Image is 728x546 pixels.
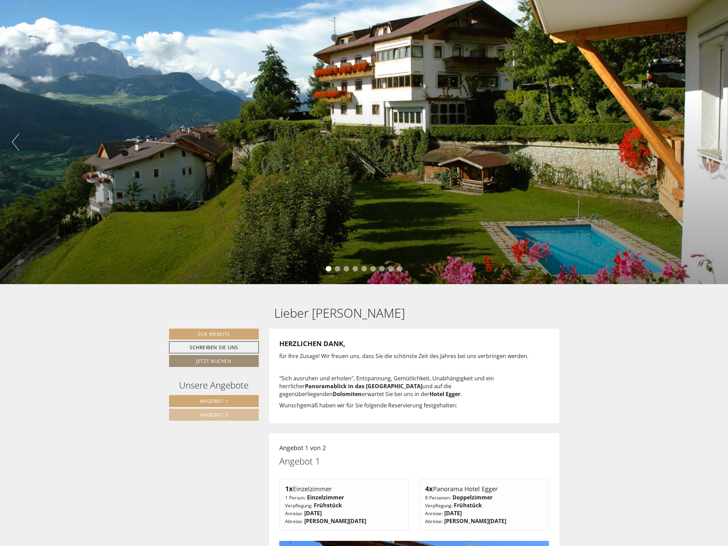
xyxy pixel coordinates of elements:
strong: Hotel Egger [430,390,460,398]
div: Angebot 1 [279,455,320,468]
a: Zur Website [169,329,259,340]
div: Einzelzimmer [285,484,403,494]
small: Abreise: [285,518,303,524]
strong: HERZLICHEN DANK [279,339,343,348]
button: Next [709,134,716,151]
b: Doppelzimmer [452,494,493,501]
b: 1x [285,484,293,493]
small: Abreise: [425,518,443,524]
b: Frühstück [314,501,342,509]
b: [PERSON_NAME][DATE] [444,517,506,525]
strong: Panoramablick in das [GEOGRAPHIC_DATA] [305,382,422,390]
b: 4x [425,484,433,493]
div: Unsere Angebote [169,379,259,392]
a: Schreiben Sie uns [169,341,259,353]
span: Angebot 1 von 2 [279,444,326,452]
b: [DATE] [444,509,462,517]
b: Einzelzimmer [307,494,344,501]
b: [DATE] [304,509,322,517]
b: Frühstück [454,501,482,509]
button: Previous [12,134,19,151]
strong: Dolomiten [333,390,362,398]
div: Panorama Hotel Egger [425,484,543,494]
strong: , [343,339,345,348]
small: Anreise: [425,510,443,517]
small: Verpflegung: [425,502,452,509]
p: für Ihre Zusage! Wir freuen uns, dass Sie die schönste Zeit des Jahres bei uns verbringen werden. [279,352,549,360]
b: [PERSON_NAME][DATE] [304,517,366,525]
small: Anreise: [285,510,303,517]
p: Wunschgemäß haben wir für Sie folgende Reservierung festgehalten: [279,402,549,409]
span: Angebot 2 [200,411,228,418]
small: Verpflegung: [285,502,312,509]
p: "Sich ausruhen und erholen", Entspannung, Gemütlichkeit, Unabhängigkeit und ein herrlicher und au... [279,374,549,398]
h1: Lieber [PERSON_NAME] [274,306,405,320]
a: Jetzt buchen [169,355,259,367]
span: Angebot 1 [200,398,228,404]
small: 1 Person: [285,494,306,501]
small: 8 Personen: [425,494,451,501]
